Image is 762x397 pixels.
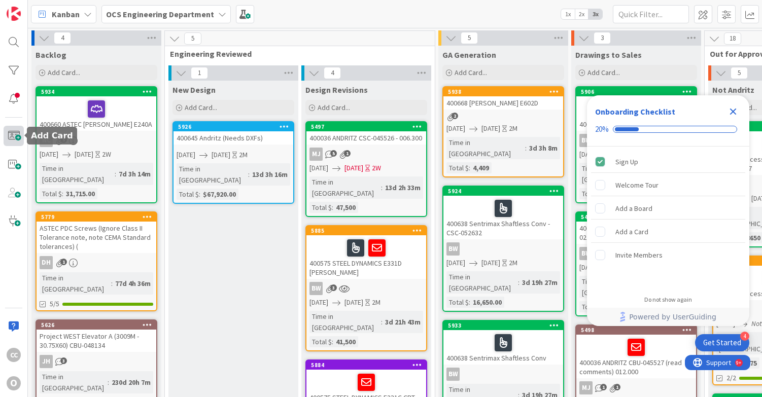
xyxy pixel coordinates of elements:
[200,189,238,200] div: $67,920.00
[51,4,56,12] div: 9+
[212,150,230,160] span: [DATE]
[309,297,328,308] span: [DATE]
[113,278,153,289] div: 77d 4h 36m
[527,142,560,154] div: 3d 3h 8m
[576,222,696,244] div: 400036 ANDRITZ CSC-045521 Item C 022.300.1
[581,88,696,95] div: 5906
[703,338,741,348] div: Get Started
[525,142,527,154] span: :
[60,259,67,265] span: 1
[40,188,62,199] div: Total $
[330,150,337,157] span: 5
[470,297,504,308] div: 16,650.00
[576,134,696,147] div: BW
[443,196,563,239] div: 400638 Sentrimax Shaftless Conv - CSC-052632
[309,336,332,347] div: Total $
[37,134,156,147] div: NC
[469,162,470,173] span: :
[731,67,748,79] span: 5
[443,96,563,110] div: 400668 [PERSON_NAME] E602D
[37,96,156,131] div: 400660 ASTEC [PERSON_NAME] E240A
[587,95,749,326] div: Checklist Container
[591,151,745,173] div: Sign Up is complete.
[333,202,358,213] div: 47,500
[588,9,602,19] span: 3x
[615,249,663,261] div: Invite Members
[174,122,293,131] div: 5926
[333,336,358,347] div: 41,500
[576,96,696,131] div: 400614 Andritz 12" Conv - CSC-052341
[448,188,563,195] div: 5924
[446,242,460,256] div: BW
[40,149,58,160] span: [DATE]
[591,197,745,220] div: Add a Board is incomplete.
[443,330,563,365] div: 400638 Sentrimax Shaftless Conv
[318,103,350,112] span: Add Card...
[177,189,199,200] div: Total $
[344,297,363,308] span: [DATE]
[250,169,290,180] div: 13d 3h 16m
[62,188,63,199] span: :
[116,168,153,179] div: 7d 3h 14m
[455,68,487,77] span: Add Card...
[102,149,111,160] div: 2W
[615,156,638,168] div: Sign Up
[309,202,332,213] div: Total $
[177,150,195,160] span: [DATE]
[37,212,156,222] div: 5779
[587,147,749,289] div: Checklist items
[724,32,741,45] span: 18
[185,103,217,112] span: Add Card...
[740,357,759,369] div: 3875
[600,384,607,390] span: 1
[37,256,156,269] div: DH
[615,179,659,191] div: Welcome Tour
[309,163,328,173] span: [DATE]
[344,150,351,157] span: 1
[332,336,333,347] span: :
[561,9,575,19] span: 1x
[311,123,426,130] div: 5497
[591,221,745,243] div: Add a Card is incomplete.
[372,163,381,173] div: 2W
[63,188,97,199] div: 31,715.00
[629,311,716,323] span: Powered by UserGuiding
[239,150,248,160] div: 2M
[594,32,611,44] span: 3
[372,297,380,308] div: 2M
[199,189,200,200] span: :
[40,256,53,269] div: DH
[644,296,692,304] div: Do not show again
[40,371,108,393] div: Time in [GEOGRAPHIC_DATA]
[591,244,745,266] div: Invite Members is incomplete.
[41,213,156,221] div: 5779
[106,9,214,19] b: OCS Engineering Department
[443,321,563,365] div: 5933400638 Sentrimax Shaftless Conv
[448,322,563,329] div: 5933
[470,162,492,173] div: 4,409
[443,368,563,381] div: BW
[306,226,426,279] div: 5885400575 STEEL DYNAMICS E331D [PERSON_NAME]
[587,68,620,77] span: Add Card...
[579,134,593,147] div: BW
[469,297,470,308] span: :
[332,202,333,213] span: :
[576,247,696,260] div: BW
[712,85,754,95] span: Not Andritz
[595,125,741,134] div: Checklist progress: 20%
[575,9,588,19] span: 2x
[579,163,651,185] div: Time in [GEOGRAPHIC_DATA]
[443,321,563,330] div: 5933
[579,301,602,312] div: Total $
[306,360,426,370] div: 5884
[37,222,156,253] div: ASTEC PDC Screws (Ignore Class II Tolerance note, note CEMA Standard tolerances) (
[50,299,59,309] span: 5/5
[330,284,337,291] span: 3
[595,105,675,118] div: Onboarding Checklist
[306,122,426,131] div: 5497
[36,50,66,60] span: Backlog
[174,122,293,145] div: 5926400645 Andritz (Needs DXFs)
[309,148,323,161] div: MJ
[311,227,426,234] div: 5885
[579,262,598,273] span: [DATE]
